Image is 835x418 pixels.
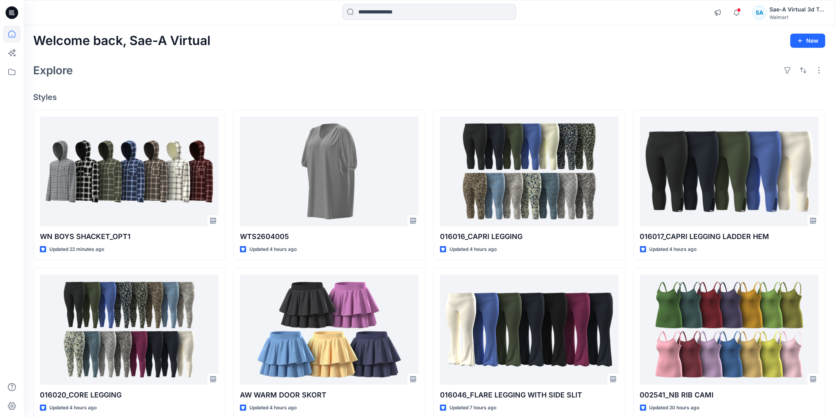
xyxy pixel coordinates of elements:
p: 016016_CAPRI LEGGING [440,231,619,242]
h2: Welcome back, Sae-A Virtual [33,34,210,48]
p: Updated 4 hours ago [249,404,297,412]
p: 002541_NB RIB CAMI [640,390,819,401]
h4: Styles [33,92,826,102]
p: Updated 4 hours ago [449,245,497,254]
p: 016020_CORE LEGGING [40,390,219,401]
h2: Explore [33,64,73,77]
a: 016017_CAPRI LEGGING LADDER HEM [640,117,819,226]
p: AW WARM DOOR SKORT [240,390,419,401]
div: Sae-A Virtual 3d Team [770,5,825,14]
a: 016046_FLARE LEGGING WITH SIDE SLIT [440,275,619,384]
p: 016017_CAPRI LEGGING LADDER HEM [640,231,819,242]
a: WTS2604005 [240,117,419,226]
div: Walmart [770,14,825,20]
p: Updated 20 hours ago [650,404,700,412]
p: WTS2604005 [240,231,419,242]
p: Updated 7 hours ago [449,404,496,412]
p: 016046_FLARE LEGGING WITH SIDE SLIT [440,390,619,401]
p: Updated 4 hours ago [650,245,697,254]
p: Updated 4 hours ago [249,245,297,254]
p: Updated 4 hours ago [49,404,97,412]
a: AW WARM DOOR SKORT [240,275,419,384]
p: WN BOYS SHACKET_OPT1 [40,231,219,242]
a: 002541_NB RIB CAMI [640,275,819,384]
button: New [790,34,826,48]
p: Updated 22 minutes ago [49,245,104,254]
a: 016016_CAPRI LEGGING [440,117,619,226]
a: WN BOYS SHACKET_OPT1 [40,117,219,226]
a: 016020_CORE LEGGING [40,275,219,384]
div: SA [753,6,767,20]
